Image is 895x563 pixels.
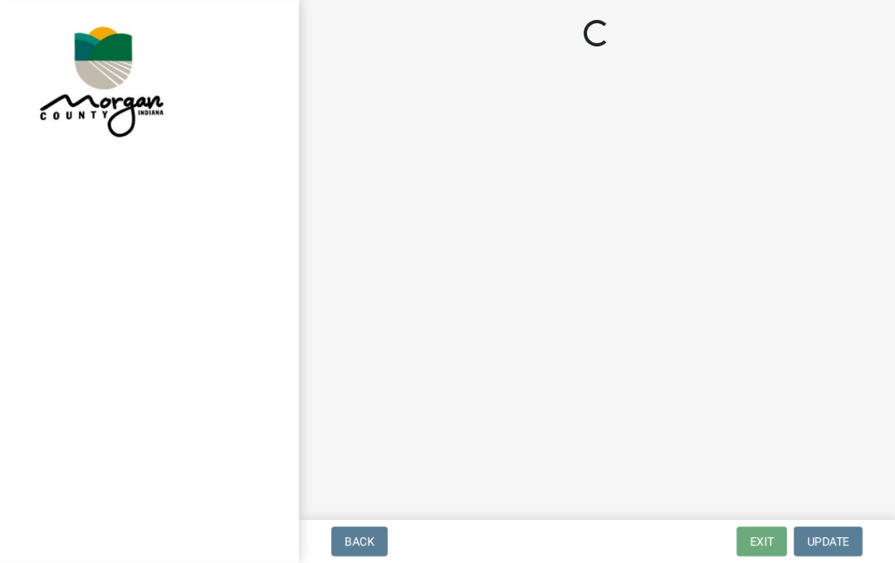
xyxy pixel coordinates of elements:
span: Back [345,535,374,548]
img: Morgan County, Indiana [33,17,167,142]
button: Exit [736,527,787,556]
span: Update [807,535,849,548]
button: Back [331,527,388,556]
button: Update [794,527,863,556]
